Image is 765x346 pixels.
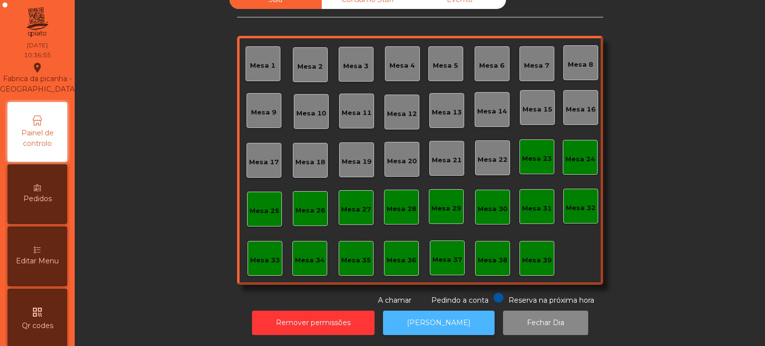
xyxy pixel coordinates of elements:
[22,321,53,331] span: Qr codes
[386,204,416,214] div: Mesa 28
[478,155,508,165] div: Mesa 22
[296,109,326,118] div: Mesa 10
[383,311,495,335] button: [PERSON_NAME]
[566,105,596,115] div: Mesa 16
[295,255,325,265] div: Mesa 34
[27,41,48,50] div: [DATE]
[524,61,549,71] div: Mesa 7
[478,255,508,265] div: Mesa 38
[568,60,593,70] div: Mesa 8
[566,203,596,213] div: Mesa 32
[431,204,461,214] div: Mesa 29
[387,109,417,119] div: Mesa 12
[25,5,49,40] img: qpiato
[522,154,552,164] div: Mesa 23
[431,296,489,305] span: Pedindo a conta
[341,205,371,215] div: Mesa 27
[432,108,462,117] div: Mesa 13
[387,156,417,166] div: Mesa 20
[432,155,462,165] div: Mesa 21
[16,256,59,266] span: Editar Menu
[295,206,325,216] div: Mesa 26
[10,128,65,149] span: Painel de controlo
[522,204,552,214] div: Mesa 31
[249,157,279,167] div: Mesa 17
[295,157,325,167] div: Mesa 18
[389,61,415,71] div: Mesa 4
[478,204,508,214] div: Mesa 30
[378,296,411,305] span: A chamar
[433,61,458,71] div: Mesa 5
[341,255,371,265] div: Mesa 35
[24,51,51,60] div: 10:36:55
[386,255,416,265] div: Mesa 36
[432,255,462,265] div: Mesa 37
[342,157,372,167] div: Mesa 19
[31,306,43,318] i: qr_code
[503,311,588,335] button: Fechar Dia
[477,107,507,116] div: Mesa 14
[342,108,372,118] div: Mesa 11
[250,206,279,216] div: Mesa 25
[297,62,323,72] div: Mesa 2
[23,194,52,204] span: Pedidos
[250,255,280,265] div: Mesa 33
[252,311,375,335] button: Remover permissões
[522,105,552,115] div: Mesa 15
[509,296,594,305] span: Reserva na próxima hora
[479,61,505,71] div: Mesa 6
[565,154,595,164] div: Mesa 24
[251,108,276,117] div: Mesa 9
[31,62,43,74] i: location_on
[522,255,552,265] div: Mesa 39
[343,61,369,71] div: Mesa 3
[250,61,275,71] div: Mesa 1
